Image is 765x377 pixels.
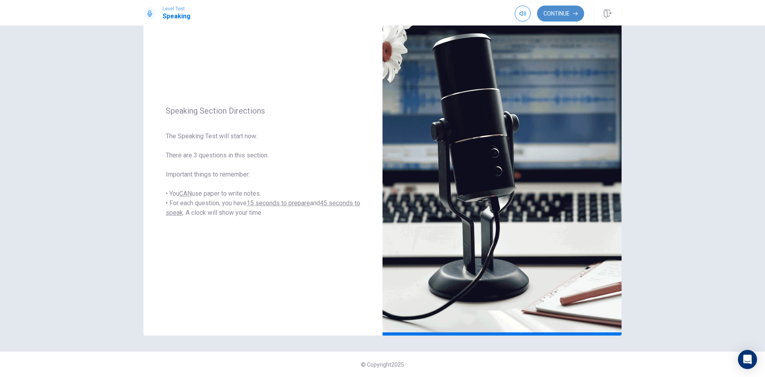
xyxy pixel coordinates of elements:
span: The Speaking Test will start now. There are 3 questions in this section. Important things to reme... [166,132,360,218]
u: 15 seconds to prepare [247,199,310,207]
span: © Copyright 2025 [361,361,404,368]
button: Continue [537,6,584,22]
h1: Speaking [163,12,190,21]
span: Level Test [163,6,190,12]
u: CAN [179,190,192,197]
span: Speaking Section Directions [166,106,360,116]
div: Open Intercom Messenger [738,350,757,369]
